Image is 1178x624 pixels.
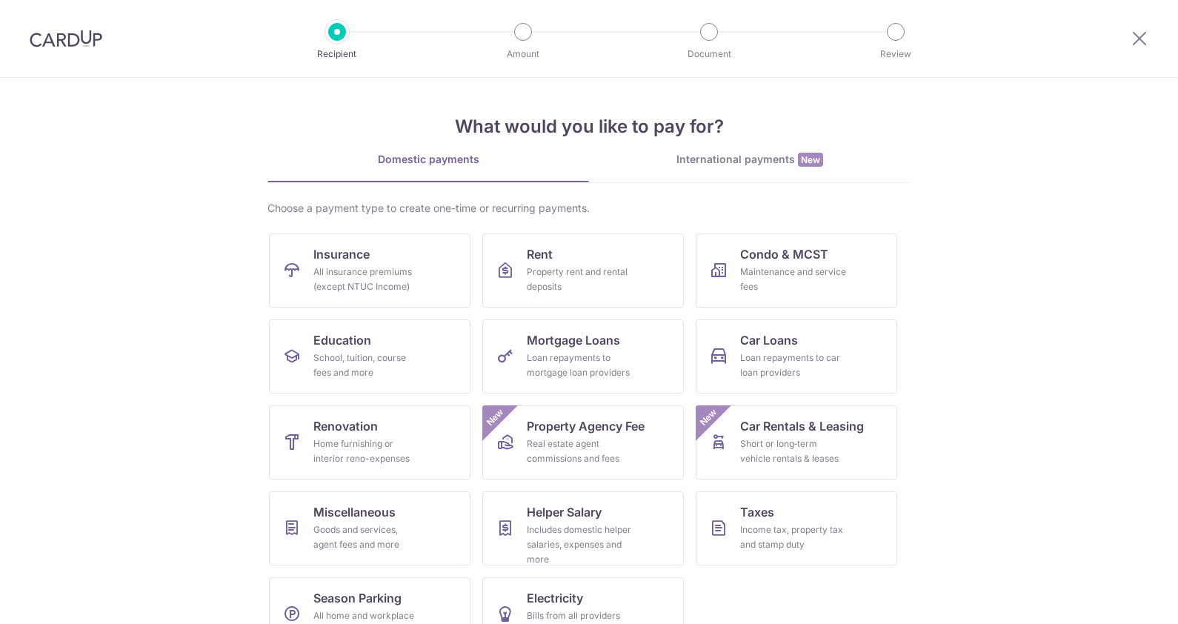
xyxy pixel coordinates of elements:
div: Real estate agent commissions and fees [527,437,633,466]
p: Review [841,47,951,62]
span: New [483,405,508,430]
a: Car Rentals & LeasingShort or long‑term vehicle rentals & leasesNew [696,405,897,479]
div: International payments [589,152,911,167]
span: Property Agency Fee [527,417,645,435]
span: Car Loans [740,331,798,349]
span: Renovation [313,417,378,435]
a: Mortgage LoansLoan repayments to mortgage loan providers [482,319,684,394]
div: Domestic payments [267,152,589,167]
span: Miscellaneous [313,503,396,521]
a: RentProperty rent and rental deposits [482,233,684,308]
div: Loan repayments to car loan providers [740,351,847,380]
span: Season Parking [313,589,402,607]
div: Income tax, property tax and stamp duty [740,522,847,552]
div: Short or long‑term vehicle rentals & leases [740,437,847,466]
span: Condo & MCST [740,245,828,263]
a: InsuranceAll insurance premiums (except NTUC Income) [269,233,470,308]
p: Document [654,47,764,62]
span: Electricity [527,589,583,607]
a: EducationSchool, tuition, course fees and more [269,319,470,394]
p: Amount [468,47,578,62]
div: Home furnishing or interior reno-expenses [313,437,420,466]
span: Car Rentals & Leasing [740,417,864,435]
span: Rent [527,245,553,263]
span: New [798,153,823,167]
span: Mortgage Loans [527,331,620,349]
div: School, tuition, course fees and more [313,351,420,380]
span: Taxes [740,503,774,521]
p: Recipient [282,47,392,62]
a: RenovationHome furnishing or interior reno-expenses [269,405,470,479]
div: Choose a payment type to create one-time or recurring payments. [267,201,911,216]
a: Condo & MCSTMaintenance and service fees [696,233,897,308]
img: CardUp [30,30,102,47]
div: Property rent and rental deposits [527,265,633,294]
span: New [696,405,721,430]
h4: What would you like to pay for? [267,113,911,140]
div: Goods and services, agent fees and more [313,522,420,552]
span: Helper Salary [527,503,602,521]
div: Includes domestic helper salaries, expenses and more [527,522,633,567]
a: Helper SalaryIncludes domestic helper salaries, expenses and more [482,491,684,565]
span: Insurance [313,245,370,263]
span: Education [313,331,371,349]
a: Property Agency FeeReal estate agent commissions and feesNew [482,405,684,479]
div: All insurance premiums (except NTUC Income) [313,265,420,294]
a: MiscellaneousGoods and services, agent fees and more [269,491,470,565]
a: TaxesIncome tax, property tax and stamp duty [696,491,897,565]
div: Loan repayments to mortgage loan providers [527,351,633,380]
a: Car LoansLoan repayments to car loan providers [696,319,897,394]
div: Maintenance and service fees [740,265,847,294]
